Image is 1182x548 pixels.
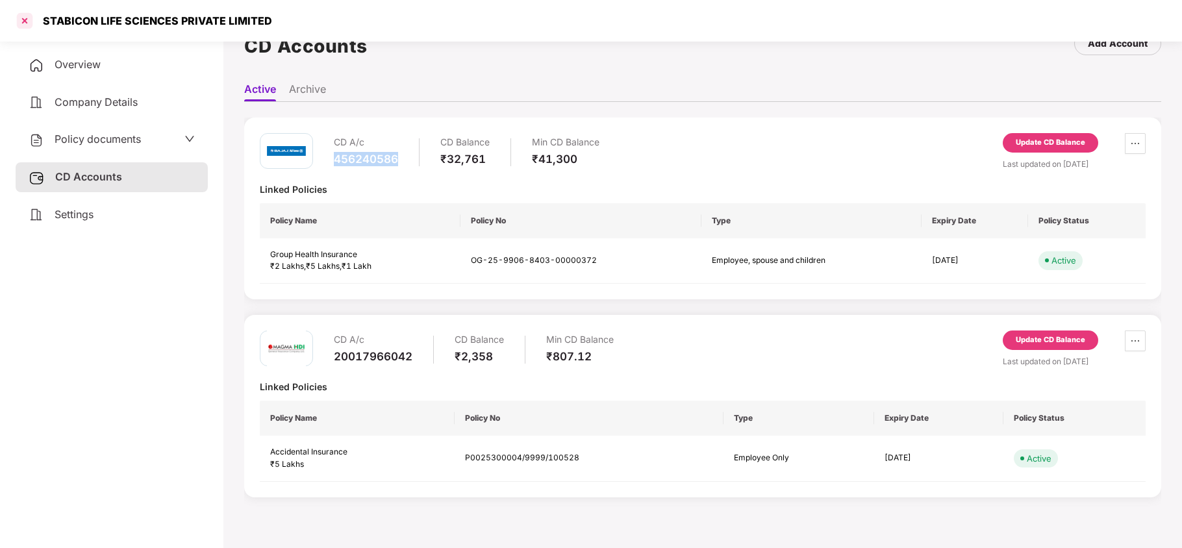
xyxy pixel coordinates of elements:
[270,459,304,469] span: ₹5 Lakhs
[1125,133,1146,154] button: ellipsis
[270,261,306,271] span: ₹2 Lakhs ,
[1125,138,1145,149] span: ellipsis
[55,208,94,221] span: Settings
[55,132,141,145] span: Policy documents
[440,133,490,152] div: CD Balance
[1003,355,1146,367] div: Last updated on [DATE]
[260,203,460,238] th: Policy Name
[1016,334,1085,346] div: Update CD Balance
[270,446,444,458] div: Accidental Insurance
[260,401,455,436] th: Policy Name
[29,95,44,110] img: svg+xml;base64,PHN2ZyB4bWxucz0iaHR0cDovL3d3dy53My5vcmcvMjAwMC9zdmciIHdpZHRoPSIyNCIgaGVpZ2h0PSIyNC...
[460,238,701,284] td: OG-25-9906-8403-00000372
[874,401,1003,436] th: Expiry Date
[712,255,855,267] div: Employee, spouse and children
[289,82,326,101] li: Archive
[532,133,599,152] div: Min CD Balance
[334,152,398,166] div: 456240586
[546,330,614,349] div: Min CD Balance
[1027,452,1051,465] div: Active
[270,249,450,261] div: Group Health Insurance
[455,436,723,482] td: P0025300004/9999/100528
[1028,203,1146,238] th: Policy Status
[260,380,1146,393] div: Linked Policies
[55,58,101,71] span: Overview
[244,32,368,60] h1: CD Accounts
[1088,36,1148,51] div: Add Account
[455,349,504,364] div: ₹2,358
[29,207,44,223] img: svg+xml;base64,PHN2ZyB4bWxucz0iaHR0cDovL3d3dy53My5vcmcvMjAwMC9zdmciIHdpZHRoPSIyNCIgaGVpZ2h0PSIyNC...
[55,95,138,108] span: Company Details
[244,82,276,101] li: Active
[35,14,272,27] div: STABICON LIFE SCIENCES PRIVATE LIMITED
[532,152,599,166] div: ₹41,300
[260,183,1146,195] div: Linked Policies
[342,261,371,271] span: ₹1 Lakh
[1003,401,1146,436] th: Policy Status
[29,58,44,73] img: svg+xml;base64,PHN2ZyB4bWxucz0iaHR0cDovL3d3dy53My5vcmcvMjAwMC9zdmciIHdpZHRoPSIyNCIgaGVpZ2h0PSIyNC...
[29,170,45,186] img: svg+xml;base64,PHN2ZyB3aWR0aD0iMjUiIGhlaWdodD0iMjQiIHZpZXdCb3g9IjAgMCAyNSAyNCIgZmlsbD0ibm9uZSIgeG...
[460,203,701,238] th: Policy No
[440,152,490,166] div: ₹32,761
[874,436,1003,482] td: [DATE]
[1125,336,1145,346] span: ellipsis
[267,139,306,164] img: bajaj.png
[334,330,412,349] div: CD A/c
[1051,254,1076,267] div: Active
[29,132,44,148] img: svg+xml;base64,PHN2ZyB4bWxucz0iaHR0cDovL3d3dy53My5vcmcvMjAwMC9zdmciIHdpZHRoPSIyNCIgaGVpZ2h0PSIyNC...
[334,349,412,364] div: 20017966042
[55,170,122,183] span: CD Accounts
[546,349,614,364] div: ₹807.12
[455,401,723,436] th: Policy No
[701,203,922,238] th: Type
[267,329,306,368] img: magma.png
[1016,137,1085,149] div: Update CD Balance
[922,203,1028,238] th: Expiry Date
[734,452,864,464] div: Employee Only
[455,330,504,349] div: CD Balance
[306,261,342,271] span: ₹5 Lakhs ,
[1003,158,1146,170] div: Last updated on [DATE]
[723,401,875,436] th: Type
[1125,330,1146,351] button: ellipsis
[334,133,398,152] div: CD A/c
[922,238,1028,284] td: [DATE]
[184,134,195,144] span: down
